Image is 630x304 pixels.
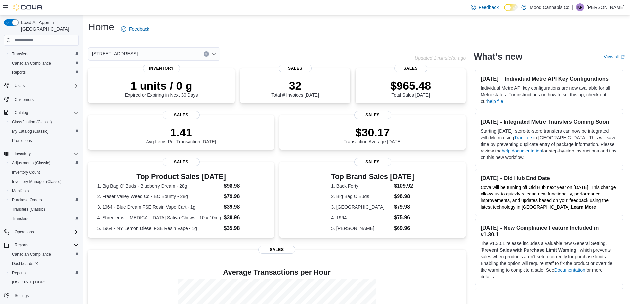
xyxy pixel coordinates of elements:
span: Transfers [12,216,28,221]
dd: $79.98 [394,203,414,211]
a: Documentation [554,267,585,273]
span: Transfers [9,50,79,58]
a: Adjustments (Classic) [9,159,53,167]
span: Adjustments (Classic) [12,160,50,166]
button: Promotions [7,136,81,145]
dt: 4. Shred'ems - [MEDICAL_DATA] Sativa Chews - 10 x 10mg [97,214,221,221]
dt: 5. 1964 - NY Lemon Diesel FSE Resin Vape - 1g [97,225,221,232]
span: Sales [354,111,391,119]
button: Manifests [7,186,81,195]
button: Open list of options [211,51,216,57]
p: Starting [DATE], store-to-store transfers can now be integrated with Metrc using in [GEOGRAPHIC_D... [481,128,618,161]
h3: [DATE] - Old Hub End Date [481,175,618,181]
a: View allExternal link [604,54,625,59]
strong: Prevent Sales with Purchase Limit Warning [482,247,576,253]
span: Inventory [12,150,79,158]
button: Purchase Orders [7,195,81,205]
button: Reports [7,268,81,278]
div: Expired or Expiring in Next 30 Days [125,79,198,98]
span: Dashboards [9,260,79,268]
span: Feedback [479,4,499,11]
span: Canadian Compliance [12,61,51,66]
dt: 1. Big Bag O' Buds - Blueberry Dream - 28g [97,183,221,189]
h3: [DATE] - New Compliance Feature Included in v1.30.1 [481,224,618,238]
span: Settings [15,293,29,298]
input: Dark Mode [504,4,518,11]
a: Canadian Compliance [9,59,54,67]
dt: 2. Fraser Valley Weed Co - BC Bounty - 28g [97,193,221,200]
span: Reports [9,68,79,76]
a: Feedback [118,22,152,36]
a: Learn More [571,204,596,210]
p: Mood Cannabis Co [530,3,569,11]
dd: $75.96 [394,214,414,222]
a: Inventory Count [9,168,43,176]
h3: Top Brand Sales [DATE] [331,173,414,181]
button: Reports [12,241,31,249]
span: My Catalog (Classic) [12,129,49,134]
span: [STREET_ADDRESS] [92,50,138,58]
dd: $35.98 [224,224,265,232]
button: My Catalog (Classic) [7,127,81,136]
p: $965.48 [390,79,431,92]
a: help file [487,99,503,104]
span: Reports [15,242,28,248]
p: 1 units / 0 g [125,79,198,92]
span: Settings [12,291,79,300]
span: Classification (Classic) [9,118,79,126]
dt: 3. [GEOGRAPHIC_DATA] [331,204,391,210]
p: | [572,3,573,11]
button: Reports [7,68,81,77]
a: Reports [9,269,28,277]
button: Canadian Compliance [7,250,81,259]
button: Inventory Count [7,168,81,177]
button: Customers [1,94,81,104]
span: Inventory Count [12,170,40,175]
span: Sales [354,158,391,166]
button: Catalog [12,109,31,117]
span: Cova will be turning off Old Hub next year on [DATE]. This change allows us to quickly release ne... [481,185,616,210]
span: Customers [15,97,34,102]
span: Transfers (Classic) [12,207,45,212]
a: My Catalog (Classic) [9,127,51,135]
span: Inventory [15,151,31,156]
img: Cova [13,4,43,11]
dt: 2. Big Bag O Buds [331,193,391,200]
div: Total Sales [DATE] [390,79,431,98]
span: KP [577,3,583,11]
a: Transfers (Classic) [9,205,48,213]
span: Manifests [12,188,29,194]
button: Reports [1,240,81,250]
span: Reports [9,269,79,277]
span: Canadian Compliance [12,252,51,257]
dd: $98.98 [224,182,265,190]
span: Canadian Compliance [9,250,79,258]
a: Dashboards [9,260,41,268]
button: Operations [12,228,37,236]
p: The v1.30.1 release includes a valuable new General Setting, ' ', which prevents sales when produ... [481,240,618,280]
a: Transfers [9,50,31,58]
div: Avg Items Per Transaction [DATE] [146,126,216,144]
span: Inventory Manager (Classic) [12,179,62,184]
dd: $39.96 [224,214,265,222]
dd: $39.98 [224,203,265,211]
span: Purchase Orders [12,197,42,203]
dd: $69.96 [394,224,414,232]
span: Canadian Compliance [9,59,79,67]
dt: 3. 1964 - Blue Dream FSE Resin Vape Cart - 1g [97,204,221,210]
span: Catalog [15,110,28,115]
span: Manifests [9,187,79,195]
button: Transfers (Classic) [7,205,81,214]
button: Operations [1,227,81,237]
p: 1.41 [146,126,216,139]
button: Transfers [7,49,81,59]
span: Catalog [12,109,79,117]
span: Sales [279,65,312,72]
button: Classification (Classic) [7,117,81,127]
button: Settings [1,291,81,300]
dt: 5. [PERSON_NAME] [331,225,391,232]
svg: External link [621,55,625,59]
button: Clear input [204,51,209,57]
